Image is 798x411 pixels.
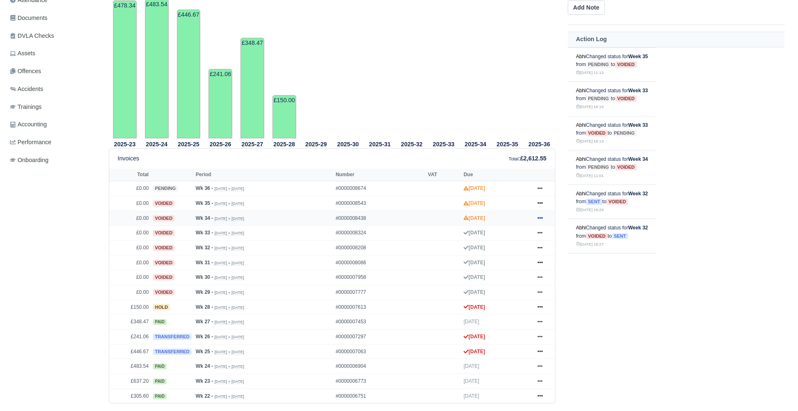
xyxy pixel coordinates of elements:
td: Changed status for from to [568,82,656,116]
span: transferred [153,349,192,355]
td: £0.00 [109,196,151,211]
span: voided [153,245,174,251]
small: [DATE] » [DATE] [214,320,244,325]
td: #0000008438 [334,211,426,226]
td: #0000008324 [334,226,426,241]
td: £0.00 [109,211,151,226]
strong: Week 32 [628,191,648,197]
strong: Week 34 [628,156,648,162]
td: £637.20 [109,374,151,389]
strong: Wk 30 - [196,274,213,280]
strong: Wk 36 - [196,185,213,191]
td: £241.06 [109,330,151,345]
th: Action Log [568,32,785,47]
strong: [DATE] [464,230,485,236]
td: £348.47 [241,38,264,138]
small: [DATE] » [DATE] [214,261,244,266]
strong: Wk 31 - [196,260,213,266]
span: Assets [10,49,35,58]
span: Accidents [10,84,43,94]
a: Documents [7,10,99,26]
strong: Wk 24 - [196,363,213,369]
strong: [DATE] [464,304,485,310]
td: #0000007958 [334,270,426,285]
td: #0000008208 [334,241,426,256]
strong: [DATE] [464,274,485,280]
a: Onboarding [7,152,99,168]
button: Add Note [568,0,605,15]
td: #0000006773 [334,374,426,389]
span: voided [606,199,628,205]
th: 2025-35 [491,139,523,149]
th: 2025-32 [396,139,428,149]
strong: [DATE] [464,215,485,221]
td: #0000006751 [334,389,426,403]
td: Changed status for from to [568,47,656,82]
small: [DATE] » [DATE] [214,246,244,251]
strong: [DATE] [464,260,485,266]
strong: Wk 29 - [196,289,213,295]
th: 2025-33 [428,139,460,149]
span: sent [612,233,628,239]
strong: [DATE] [464,200,485,206]
span: paid [153,319,167,325]
td: #0000007453 [334,315,426,330]
span: voided [153,230,174,236]
span: voided [153,215,174,221]
span: voided [153,200,174,207]
td: #0000007777 [334,285,426,300]
small: [DATE] 18:29 [576,207,604,212]
span: paid [153,379,167,384]
span: pending [153,185,178,192]
a: DVLA Checks [7,28,99,44]
div: Chat Widget [649,315,798,411]
td: £150.00 [109,300,151,315]
td: £0.00 [109,255,151,270]
span: pending [612,130,637,136]
a: Abhi [576,88,586,94]
td: £0.00 [109,226,151,241]
td: £0.00 [109,181,151,196]
strong: Wk 28 - [196,304,213,310]
strong: [DATE] [464,334,485,340]
span: voided [615,96,637,102]
td: £348.47 [109,315,151,330]
small: [DATE] » [DATE] [214,335,244,340]
td: #0000007063 [334,344,426,359]
td: Changed status for from to [568,150,656,185]
td: £150.00 [273,95,296,138]
span: Trainings [10,102,42,112]
strong: £2,612.55 [520,155,546,162]
small: [DATE] » [DATE] [214,290,244,295]
strong: [DATE] [464,289,485,295]
th: 2025-27 [236,139,268,149]
small: [DATE] » [DATE] [214,231,244,236]
strong: Wk 25 - [196,349,213,354]
small: [DATE] 16:15 [576,104,604,109]
td: £241.06 [209,69,232,138]
strong: [DATE] [464,245,485,251]
span: Documents [10,13,47,23]
td: #0000008674 [334,181,426,196]
strong: Wk 32 - [196,245,213,251]
span: hold [153,304,170,310]
a: Abhi [576,122,586,128]
span: [DATE] [464,363,479,369]
small: [DATE] 18:27 [576,242,604,246]
th: Due [462,169,530,181]
span: paid [153,394,167,399]
a: Assets [7,45,99,62]
td: Changed status for from to [568,219,656,253]
td: £0.00 [109,270,151,285]
th: 2025-24 [141,139,173,149]
td: £446.67 [177,10,201,138]
span: voided [586,130,608,136]
strong: Wk 35 - [196,200,213,206]
small: [DATE] » [DATE] [214,275,244,280]
small: [DATE] 16:13 [576,139,604,143]
span: Offences [10,66,41,76]
span: voided [153,274,174,281]
small: [DATE] » [DATE] [214,305,244,310]
a: Abhi [576,225,586,231]
td: £305.60 [109,389,151,403]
